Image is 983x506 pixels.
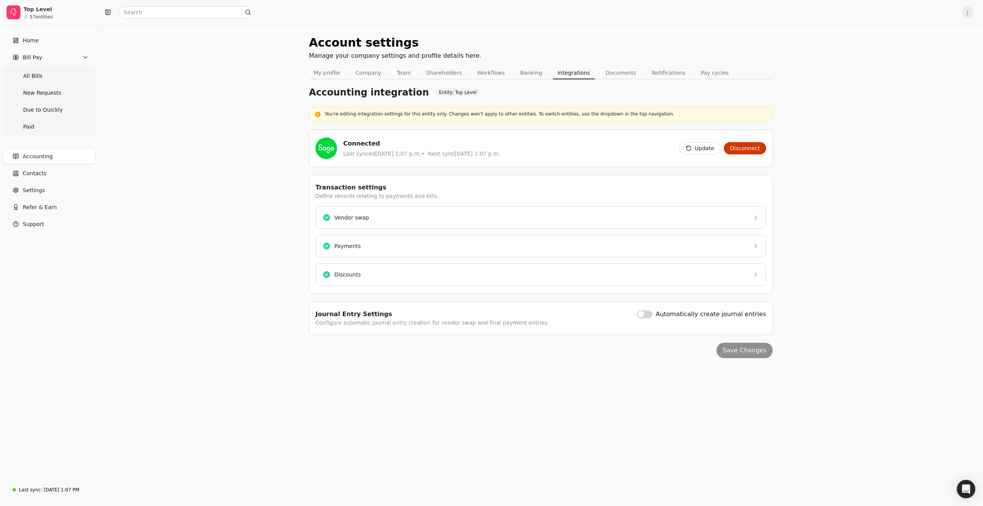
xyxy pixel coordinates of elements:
[23,220,44,228] span: Support
[334,242,361,250] div: Payments
[23,54,42,62] span: Bill Pay
[315,183,766,192] div: Transaction settings
[23,186,45,194] span: Settings
[334,214,369,222] div: Vendor swap
[23,203,57,211] span: Refer & Earn
[309,85,429,99] h1: Accounting integration
[309,67,345,79] button: My profile
[309,67,773,79] nav: Tabs
[315,310,549,319] div: Journal Entry Settings
[5,85,94,101] a: New Requests
[315,206,766,229] button: Vendor swap
[23,152,53,161] span: Accounting
[3,483,95,497] a: Last sync:[DATE] 1:07 PM
[343,150,673,158] div: Last synced [DATE] 1:07 p.m. • Next sync [DATE] 1:07 p.m.
[656,310,766,319] label: Automatically create journal entries
[3,183,95,198] a: Settings
[23,123,34,131] span: Paid
[439,89,477,96] span: Entity: Top Level
[23,72,42,80] span: All Bills
[3,50,95,65] button: Bill Pay
[309,51,481,60] div: Manage your company settings and profile details here.
[343,139,673,148] div: Connected
[23,37,39,45] span: Home
[3,216,95,232] button: Support
[473,67,510,79] button: Workflows
[315,192,766,200] div: Define records relating to payments and bills.
[724,142,766,154] button: Disconnect
[5,68,94,84] a: All Bills
[315,263,766,286] button: Discounts
[392,67,416,79] button: Team
[3,149,95,164] a: Accounting
[44,486,79,493] div: [DATE] 1:07 PM
[3,166,95,181] a: Contacts
[351,67,386,79] button: Company
[601,67,641,79] button: Documents
[23,106,63,114] span: Due to Quickly
[961,6,974,18] button: J
[334,271,361,279] div: Discounts
[23,5,92,13] div: Top Level
[696,67,733,79] button: Pay cycles
[516,67,547,79] button: Banking
[647,67,690,79] button: Notifications
[553,67,594,79] button: Integrations
[23,89,61,97] span: New Requests
[30,15,53,19] div: 57 entities
[309,34,481,51] div: Account settings
[315,319,549,327] div: Configure automatic journal entry creation for vendor swap and final payment entries.
[679,142,721,154] button: Update
[23,169,47,178] span: Contacts
[3,199,95,215] button: Refer & Earn
[315,235,766,257] button: Payments
[3,33,95,48] a: Home
[422,67,466,79] button: Shareholders
[5,119,94,134] a: Paid
[119,6,254,18] input: Search
[19,486,42,493] div: Last sync:
[637,310,653,318] button: Automatically create journal entries
[5,102,94,117] a: Due to Quickly
[957,480,975,498] div: Open Intercom Messenger
[325,111,757,117] p: You're editing integration settings for this entity only. Changes won't apply to other entities. ...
